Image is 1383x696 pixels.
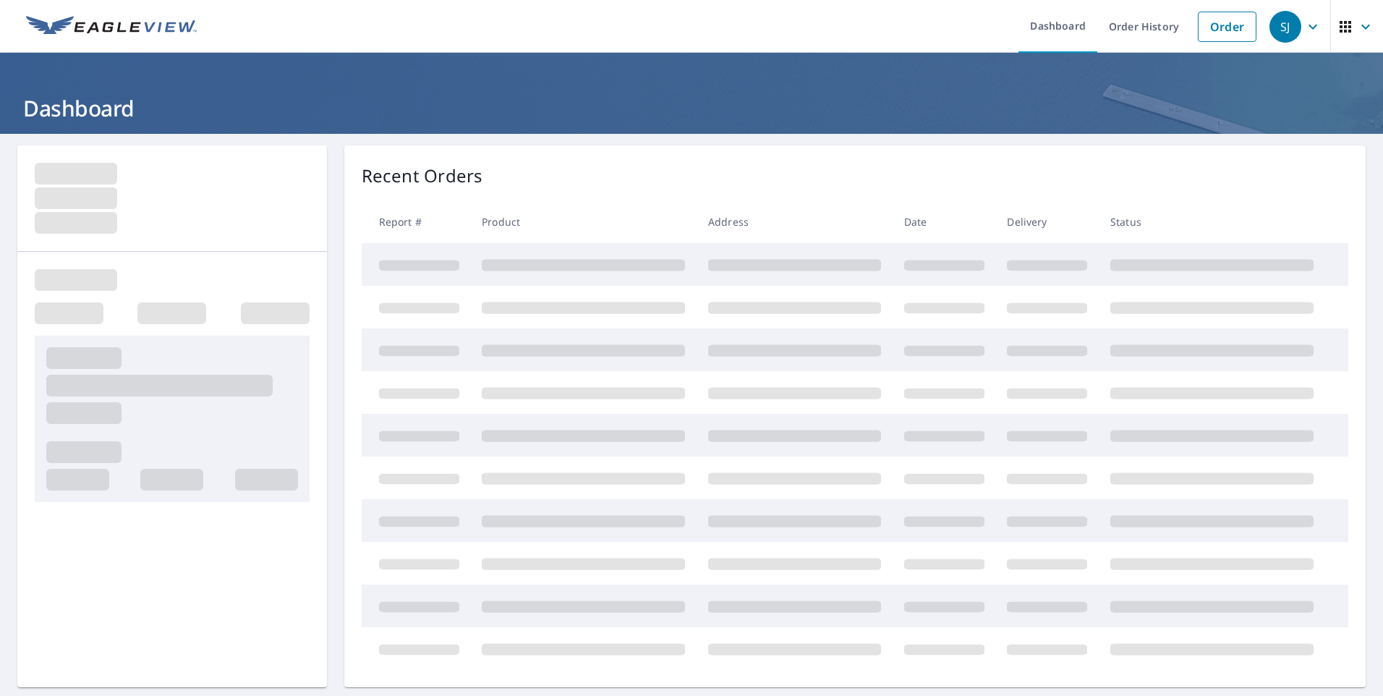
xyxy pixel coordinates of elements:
th: Report # [362,200,471,243]
p: Recent Orders [362,163,483,189]
th: Address [697,200,893,243]
th: Product [470,200,697,243]
a: Order [1198,12,1256,42]
th: Delivery [995,200,1099,243]
h1: Dashboard [17,93,1366,123]
th: Date [893,200,996,243]
div: SJ [1269,11,1301,43]
th: Status [1099,200,1325,243]
img: EV Logo [26,16,197,38]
